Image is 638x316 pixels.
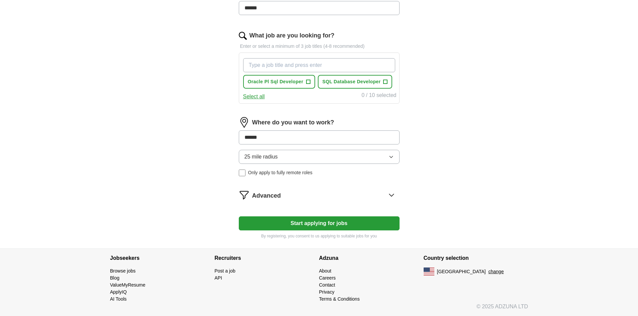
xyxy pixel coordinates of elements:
img: location.png [239,117,250,128]
a: Privacy [319,289,335,295]
a: ApplyIQ [110,289,127,295]
img: search.png [239,32,247,40]
button: change [488,268,504,275]
a: AI Tools [110,296,127,302]
p: By registering, you consent to us applying to suitable jobs for you [239,233,400,239]
a: ValueMyResume [110,282,146,288]
span: [GEOGRAPHIC_DATA] [437,268,486,275]
span: 25 mile radius [244,153,278,161]
a: Blog [110,275,120,281]
span: Oracle Pl Sql Developer [248,78,303,85]
a: Browse jobs [110,268,136,274]
img: US flag [424,268,434,276]
span: SQL Database Developer [323,78,381,85]
span: Advanced [252,191,281,200]
img: filter [239,190,250,200]
div: 0 / 10 selected [361,91,396,101]
p: Enter or select a minimum of 3 job titles (4-8 recommended) [239,43,400,50]
span: Only apply to fully remote roles [248,169,312,176]
label: Where do you want to work? [252,118,334,127]
a: Contact [319,282,335,288]
button: Start applying for jobs [239,216,400,230]
button: Select all [243,93,265,101]
button: 25 mile radius [239,150,400,164]
a: Careers [319,275,336,281]
button: Oracle Pl Sql Developer [243,75,315,89]
a: Post a job [215,268,235,274]
button: SQL Database Developer [318,75,393,89]
a: Terms & Conditions [319,296,360,302]
a: About [319,268,332,274]
input: Type a job title and press enter [243,58,395,72]
a: API [215,275,222,281]
h4: Country selection [424,249,528,268]
input: Only apply to fully remote roles [239,170,245,176]
label: What job are you looking for? [250,31,335,40]
div: © 2025 ADZUNA LTD [105,303,534,316]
